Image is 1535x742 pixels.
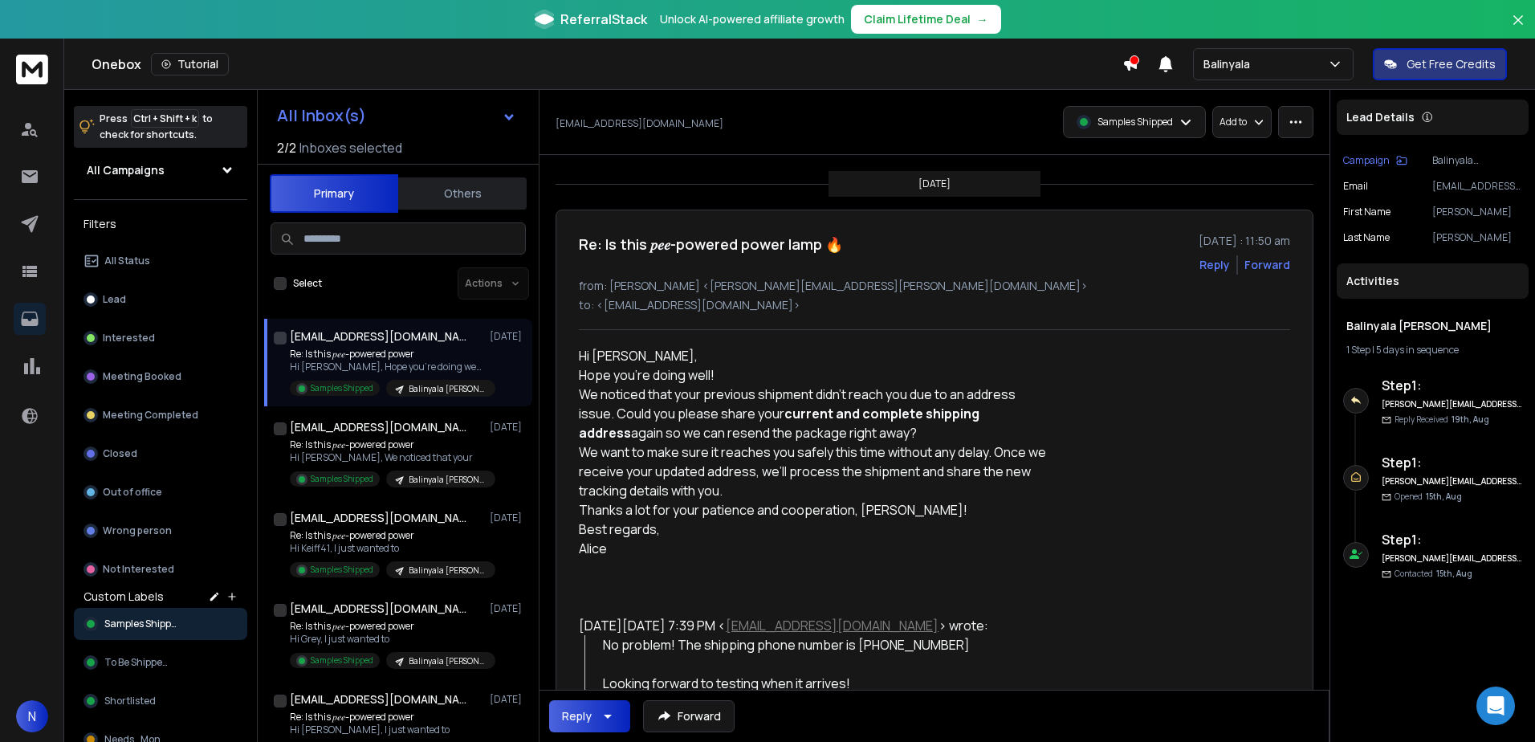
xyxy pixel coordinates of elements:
p: [DATE] [490,421,526,434]
p: Lead Details [1346,109,1415,125]
p: Samples Shipped [311,382,373,394]
p: Lead [103,293,126,306]
button: Close banner [1508,10,1529,48]
span: 2 / 2 [277,138,296,157]
p: Re: Is this 𝑝𝑒𝑒-powered power [290,620,482,633]
button: Out of office [74,476,247,508]
div: Alice [579,539,1048,558]
button: To Be Shipped [74,646,247,679]
p: Press to check for shortcuts. [100,111,213,143]
p: Re: Is this 𝑝𝑒𝑒-powered power [290,711,482,724]
p: All Status [104,255,150,267]
p: [DATE] [490,602,526,615]
p: [PERSON_NAME] [1432,206,1522,218]
div: We want to make sure it reaches you safely this time without any delay. Once we receive your upda... [579,442,1048,500]
span: 15th, Aug [1436,568,1472,579]
h1: [EMAIL_ADDRESS][DOMAIN_NAME] [290,601,466,617]
p: Last Name [1343,231,1390,244]
span: To Be Shipped [104,656,169,669]
button: Closed [74,438,247,470]
button: Tutorial [151,53,229,75]
p: [EMAIL_ADDRESS][DOMAIN_NAME] [556,117,723,130]
div: Looking forward to testing when it arrives! [603,674,1048,693]
p: [DATE] [490,512,526,524]
p: Hi [PERSON_NAME], Hope you’re doing well! We [290,361,482,373]
span: → [977,11,988,27]
button: Claim Lifetime Deal→ [851,5,1001,34]
h6: [PERSON_NAME][EMAIL_ADDRESS][PERSON_NAME][DOMAIN_NAME] [1382,398,1522,410]
h1: [EMAIL_ADDRESS][DOMAIN_NAME] [290,419,466,435]
div: [DATE][DATE] 7:39 PM < > wrote: [579,616,1048,635]
p: Re: Is this 𝑝𝑒𝑒-powered power [290,348,482,361]
p: Re: Is this 𝑝𝑒𝑒-powered power [290,529,482,542]
button: N [16,700,48,732]
p: Unlock AI-powered affiliate growth [660,11,845,27]
button: Forward [643,700,735,732]
div: No problem! The shipping phone number is [PHONE_NUMBER] [603,635,1048,654]
p: [DATE] [918,177,951,190]
p: Samples Shipped [311,654,373,667]
p: Opened [1395,491,1462,503]
button: Meeting Completed [74,399,247,431]
button: Lead [74,283,247,316]
p: Balinyala [1203,56,1256,72]
button: All Campaigns [74,154,247,186]
p: Contacted [1395,568,1472,580]
h3: Filters [74,213,247,235]
p: [DATE] [490,330,526,343]
h6: Step 1 : [1382,453,1522,472]
div: Hope you’re doing well! [579,365,1048,385]
button: Meeting Booked [74,361,247,393]
h6: [PERSON_NAME][EMAIL_ADDRESS][PERSON_NAME][DOMAIN_NAME] [1382,552,1522,565]
p: Reply Received [1395,414,1489,426]
span: Samples Shipped [104,618,182,630]
h1: [EMAIL_ADDRESS][DOMAIN_NAME] [290,510,466,526]
h1: Balinyala [PERSON_NAME] [1346,318,1519,334]
p: Re: Is this 𝑝𝑒𝑒-powered power [290,438,482,451]
h1: [EMAIL_ADDRESS][DOMAIN_NAME] [290,691,466,707]
label: Select [293,277,322,290]
p: to: <[EMAIL_ADDRESS][DOMAIN_NAME]> [579,297,1290,313]
p: [EMAIL_ADDRESS][DOMAIN_NAME] [1432,180,1522,193]
a: [EMAIL_ADDRESS][DOMAIN_NAME] [726,617,939,634]
p: Email [1343,180,1368,193]
p: [PERSON_NAME] [1432,231,1522,244]
button: All Inbox(s) [264,100,529,132]
span: ReferralStack [560,10,647,29]
h6: Step 1 : [1382,530,1522,549]
div: Reply [562,708,592,724]
p: Samples Shipped [1097,116,1173,128]
p: Interested [103,332,155,344]
button: Not Interested [74,553,247,585]
p: Balinyala [PERSON_NAME] [409,565,486,577]
span: 15th, Aug [1426,491,1462,502]
div: Onebox [92,53,1122,75]
div: Open Intercom Messenger [1476,687,1515,725]
p: Get Free Credits [1407,56,1496,72]
p: Out of office [103,486,162,499]
span: 19th, Aug [1452,414,1489,425]
p: Hi Keiff41, I just wanted to [290,542,482,555]
span: 5 days in sequence [1376,343,1459,357]
h1: Re: Is this 𝑝𝑒𝑒-powered power lamp 🔥 [579,233,843,255]
p: Balinyala [PERSON_NAME] [409,655,486,667]
button: Reply [1199,257,1230,273]
p: Not Interested [103,563,174,576]
p: Meeting Completed [103,409,198,422]
p: Closed [103,447,137,460]
button: Get Free Credits [1373,48,1507,80]
div: Hi [PERSON_NAME], [579,346,1048,365]
h6: Step 1 : [1382,376,1522,395]
button: Reply [549,700,630,732]
p: Meeting Booked [103,370,181,383]
button: Wrong person [74,515,247,547]
p: Hi [PERSON_NAME], We noticed that your [290,451,482,464]
p: Samples Shipped [311,473,373,485]
button: Others [398,176,527,211]
p: [DATE] : 11:50 am [1199,233,1290,249]
p: [DATE] [490,693,526,706]
button: Shortlisted [74,685,247,717]
button: All Status [74,245,247,277]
